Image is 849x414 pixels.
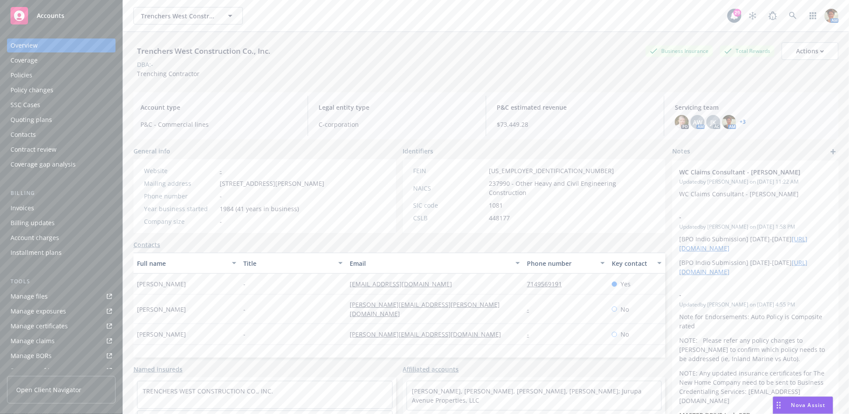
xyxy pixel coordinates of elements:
span: Notes [672,146,690,157]
a: Invoices [7,201,116,215]
button: Email [346,253,523,274]
a: - [527,330,536,338]
div: Manage exposures [11,304,66,318]
a: Contacts [7,128,116,142]
a: SSC Cases [7,98,116,112]
a: Coverage [7,53,116,67]
div: Contract review [11,143,56,157]
div: Policies [11,68,32,82]
span: - [243,330,246,339]
a: Policies [7,68,116,82]
a: Named insureds [133,365,182,374]
span: 448177 [489,213,510,223]
span: AW [693,118,702,127]
p: Note for Endorsements: Auto Policy is Composite rated [679,312,831,331]
span: Trenching Contractor [137,70,200,78]
a: Manage BORs [7,349,116,363]
button: Actions [782,42,838,60]
span: Accounts [37,12,64,19]
p: NOTE: Please refer any policy changes to [PERSON_NAME] to confirm which policy needs to be addres... [679,336,831,363]
span: - [679,212,809,222]
span: No [621,330,629,339]
a: - [527,305,536,313]
div: Phone number [527,259,595,268]
span: WC Claims Consultant - [PERSON_NAME] [679,167,809,177]
div: Coverage gap analysis [11,157,76,171]
span: 1081 [489,201,503,210]
p: NOTE: Any updated insurance certificates for The New Home Company need to be sent to Business Cre... [679,369,831,405]
span: Updated by [PERSON_NAME] on [DATE] 4:55 PM [679,301,831,309]
div: Invoices [11,201,34,215]
a: remove [821,290,831,301]
a: remove [821,212,831,223]
div: Manage certificates [11,319,68,333]
div: Billing [7,189,116,198]
span: JK [711,118,716,127]
button: Nova Assist [773,397,833,414]
a: remove [821,167,831,178]
a: Report a Bug [764,7,782,24]
span: Updated by [PERSON_NAME] on [DATE] 11:22 AM [679,178,831,186]
a: Billing updates [7,216,116,230]
div: Full name [137,259,227,268]
a: 7149569191 [527,280,569,288]
span: [PERSON_NAME] [137,279,186,289]
div: Business Insurance [646,45,713,56]
div: Quoting plans [11,113,52,127]
span: - [220,217,222,226]
div: Overview [11,38,38,52]
a: Quoting plans [7,113,116,127]
span: Updated by [PERSON_NAME] on [DATE] 1:58 PM [679,223,831,231]
div: Billing updates [11,216,55,230]
a: TRENCHERS WEST CONSTRUCTION CO., INC. [143,387,273,395]
div: Manage files [11,289,48,303]
div: Website [144,166,216,175]
span: $73,449.28 [497,120,653,129]
a: Stop snowing [744,7,761,24]
span: Trenchers West Construction Co., Inc. [141,11,217,21]
a: Overview [7,38,116,52]
a: Contacts [133,240,160,249]
span: - [679,290,809,299]
p: [BPO Indio Submission] [DATE]-[DATE] [679,234,831,253]
a: [EMAIL_ADDRESS][DOMAIN_NAME] [350,280,459,288]
span: Nova Assist [791,401,826,409]
span: No [621,305,629,314]
div: DBA: - [137,60,153,69]
span: Open Client Navigator [16,385,81,394]
a: [PERSON_NAME][EMAIL_ADDRESS][PERSON_NAME][DOMAIN_NAME] [350,300,500,318]
span: P&C - Commercial lines [140,120,297,129]
div: Title [243,259,333,268]
div: Manage BORs [11,349,52,363]
a: Manage certificates [7,319,116,333]
img: photo [824,9,838,23]
a: +3 [740,119,746,125]
span: - [243,305,246,314]
div: Year business started [144,204,216,213]
span: General info [133,146,170,156]
div: Key contact [612,259,652,268]
span: Yes [621,279,631,289]
div: SIC code [414,201,486,210]
button: Title [240,253,346,274]
a: edit [809,290,819,301]
span: [PERSON_NAME] [137,305,186,314]
div: CSLB [414,213,486,223]
a: Policy changes [7,83,116,97]
a: - [220,167,222,175]
a: Manage exposures [7,304,116,318]
span: Servicing team [675,103,831,112]
span: - [220,191,222,201]
div: Drag to move [773,397,784,414]
a: [PERSON_NAME], [PERSON_NAME], [PERSON_NAME], [PERSON_NAME]; Jurupa Avenue Properties, LLC [412,387,642,404]
a: Installment plans [7,246,116,260]
div: Installment plans [11,246,62,260]
a: Summary of insurance [7,364,116,378]
div: Policy changes [11,83,53,97]
a: Accounts [7,3,116,28]
div: -Updatedby [PERSON_NAME] on [DATE] 1:58 PM[BPO Indio Submission] [DATE]-[DATE][URL][DOMAIN_NAME][... [672,205,838,283]
div: 29 [733,8,741,16]
span: [STREET_ADDRESS][PERSON_NAME] [220,179,324,188]
div: Coverage [11,53,38,67]
div: NAICS [414,184,486,193]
